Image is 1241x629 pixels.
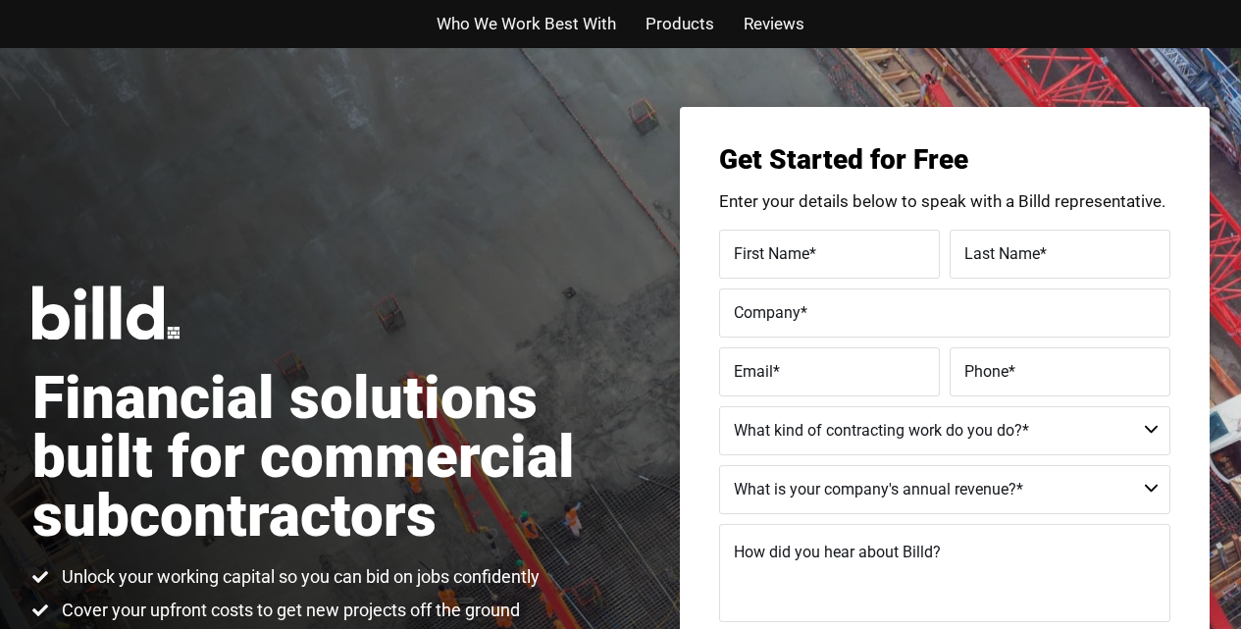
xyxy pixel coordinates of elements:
span: How did you hear about Billd? [734,543,941,561]
a: Who We Work Best With [437,10,616,38]
span: First Name [734,243,809,262]
a: Products [646,10,714,38]
span: Cover your upfront costs to get new projects off the ground [57,599,520,622]
a: Reviews [744,10,804,38]
h3: Get Started for Free [719,146,1170,174]
span: Last Name [964,243,1040,262]
h1: Financial solutions built for commercial subcontractors [32,369,621,546]
span: Company [734,302,801,321]
p: Enter your details below to speak with a Billd representative. [719,193,1170,210]
span: Unlock your working capital so you can bid on jobs confidently [57,565,540,589]
span: Phone [964,361,1008,380]
span: Email [734,361,773,380]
